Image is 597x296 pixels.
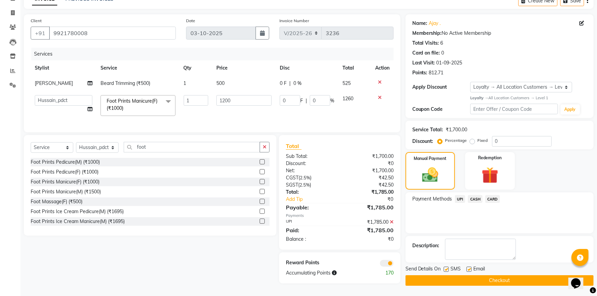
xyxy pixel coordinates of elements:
[412,30,442,37] div: Membership:
[281,219,340,226] div: UPI
[412,138,433,145] div: Discount:
[340,167,399,174] div: ₹1,700.00
[412,49,440,57] div: Card on file:
[412,69,428,76] div: Points:
[414,156,446,162] label: Manual Payment
[276,60,338,76] th: Disc
[281,203,340,211] div: Payable:
[340,226,399,234] div: ₹1,785.00
[280,80,287,87] span: 0 F
[31,218,125,225] div: Foot Prints Ice Cream Manicure(M) (₹1695)
[286,175,298,181] span: CGST
[478,137,488,144] label: Fixed
[286,143,302,150] span: Total
[476,165,503,186] img: _gift.svg
[468,195,483,203] span: CASH
[412,40,439,47] div: Total Visits:
[31,188,101,195] div: Foot Prints Manicure(M) (₹1500)
[405,275,594,286] button: Checkout
[338,60,371,76] th: Total
[31,168,98,176] div: Foot Prints Pedicure(F) (₹1000)
[123,105,126,111] a: x
[101,80,150,86] span: Beard Trimming (₹500)
[412,59,435,66] div: Last Visit:
[281,226,340,234] div: Paid:
[340,236,399,243] div: ₹0
[186,18,195,24] label: Date
[31,60,96,76] th: Stylist
[470,95,488,100] strong: Loyalty →
[281,189,340,196] div: Total:
[31,48,399,60] div: Services
[412,242,440,249] div: Description:
[31,198,82,205] div: Foot Massage(F) (₹500)
[429,69,444,76] div: 812.71
[340,160,399,167] div: ₹0
[369,269,398,277] div: 170
[31,208,124,215] div: Foot Prints Ice Cream Pedicure(M) (₹1695)
[107,98,157,111] span: Foot Prints Manicure(F) (₹1000)
[96,60,180,76] th: Service
[340,181,399,189] div: ₹42.50
[340,153,399,160] div: ₹1,700.00
[445,137,467,144] label: Percentage
[342,95,353,102] span: 1260
[485,195,500,203] span: CARD
[31,18,42,24] label: Client
[470,95,587,101] div: All Location Customers → Level 1
[478,155,502,161] label: Redemption
[31,178,99,186] div: Foot Prints Manicure(F) (₹1000)
[330,97,334,104] span: %
[340,174,399,181] div: ₹42.50
[281,153,340,160] div: Sub Total:
[417,166,443,184] img: _cash.svg
[561,104,580,115] button: Apply
[306,97,307,104] span: |
[412,195,452,203] span: Payment Methods
[412,30,587,37] div: No Active Membership
[442,49,444,57] div: 0
[180,60,212,76] th: Qty
[35,80,73,86] span: [PERSON_NAME]
[474,265,485,274] span: Email
[371,60,394,76] th: Action
[184,80,186,86] span: 1
[350,196,399,203] div: ₹0
[470,104,557,114] input: Enter Offer / Coupon Code
[412,20,428,27] div: Name:
[300,97,303,104] span: F
[216,80,225,86] span: 500
[412,106,471,113] div: Coupon Code
[568,269,590,289] iframe: chat widget
[281,181,340,189] div: ( )
[279,18,309,24] label: Invoice Number
[281,259,340,267] div: Reward Points
[124,142,260,152] input: Search or Scan
[289,80,291,87] span: |
[281,196,349,203] a: Add Tip
[281,269,369,277] div: Accumulating Points
[441,40,443,47] div: 6
[412,84,471,91] div: Apply Discount
[281,160,340,167] div: Discount:
[429,20,441,27] a: Ajay .
[340,189,399,196] div: ₹1,785.00
[455,195,465,203] span: UPI
[340,219,399,226] div: ₹1,785.00
[300,175,310,180] span: 2.5%
[281,167,340,174] div: Net:
[31,159,100,166] div: Foot Prints Pedicure(M) (₹1000)
[212,60,276,76] th: Price
[451,265,461,274] span: SMS
[300,182,310,188] span: 2.5%
[286,213,393,219] div: Payments
[31,27,50,40] button: +91
[437,59,462,66] div: 01-09-2025
[293,80,302,87] span: 0 %
[281,174,340,181] div: ( )
[340,203,399,211] div: ₹1,785.00
[405,265,441,274] span: Send Details On
[281,236,340,243] div: Balance :
[446,126,468,133] div: ₹1,700.00
[412,126,443,133] div: Service Total:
